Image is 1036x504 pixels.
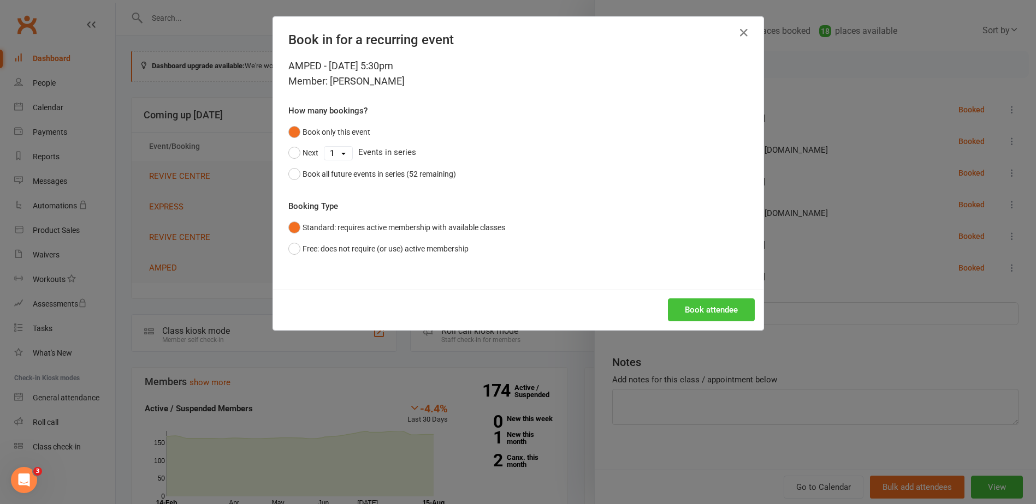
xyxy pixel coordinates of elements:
button: Next [288,142,318,163]
button: Book attendee [668,298,755,321]
button: Book only this event [288,122,370,142]
label: Booking Type [288,200,338,213]
button: Book all future events in series (52 remaining) [288,164,456,184]
button: Standard: requires active membership with available classes [288,217,505,238]
label: How many bookings? [288,104,368,117]
h4: Book in for a recurring event [288,32,748,47]
div: Book all future events in series (52 remaining) [303,168,456,180]
button: Free: does not require (or use) active membership [288,238,469,259]
span: 3 [33,467,42,476]
button: Close [735,24,753,41]
div: Events in series [288,142,748,163]
iframe: Intercom live chat [11,467,37,493]
div: AMPED - [DATE] 5:30pm Member: [PERSON_NAME] [288,58,748,89]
